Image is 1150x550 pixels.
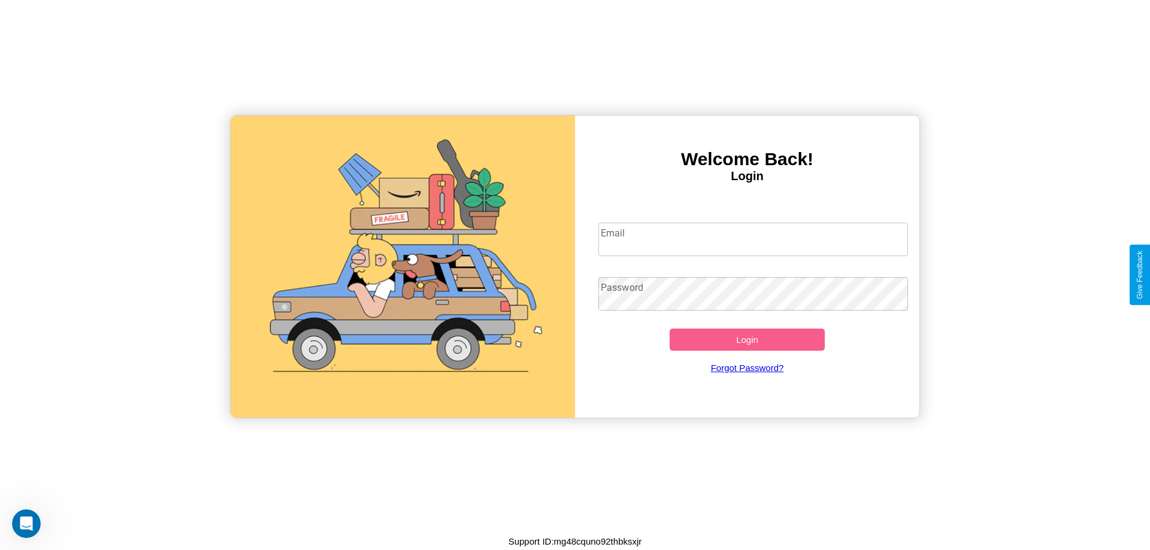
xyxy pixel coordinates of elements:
div: Give Feedback [1136,251,1144,299]
button: Login [670,329,825,351]
img: gif [231,116,575,418]
h4: Login [575,169,919,183]
iframe: Intercom live chat [12,509,41,538]
h3: Welcome Back! [575,149,919,169]
a: Forgot Password? [592,351,903,385]
p: Support ID: mg48cquno92thbksxjr [509,533,642,549]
